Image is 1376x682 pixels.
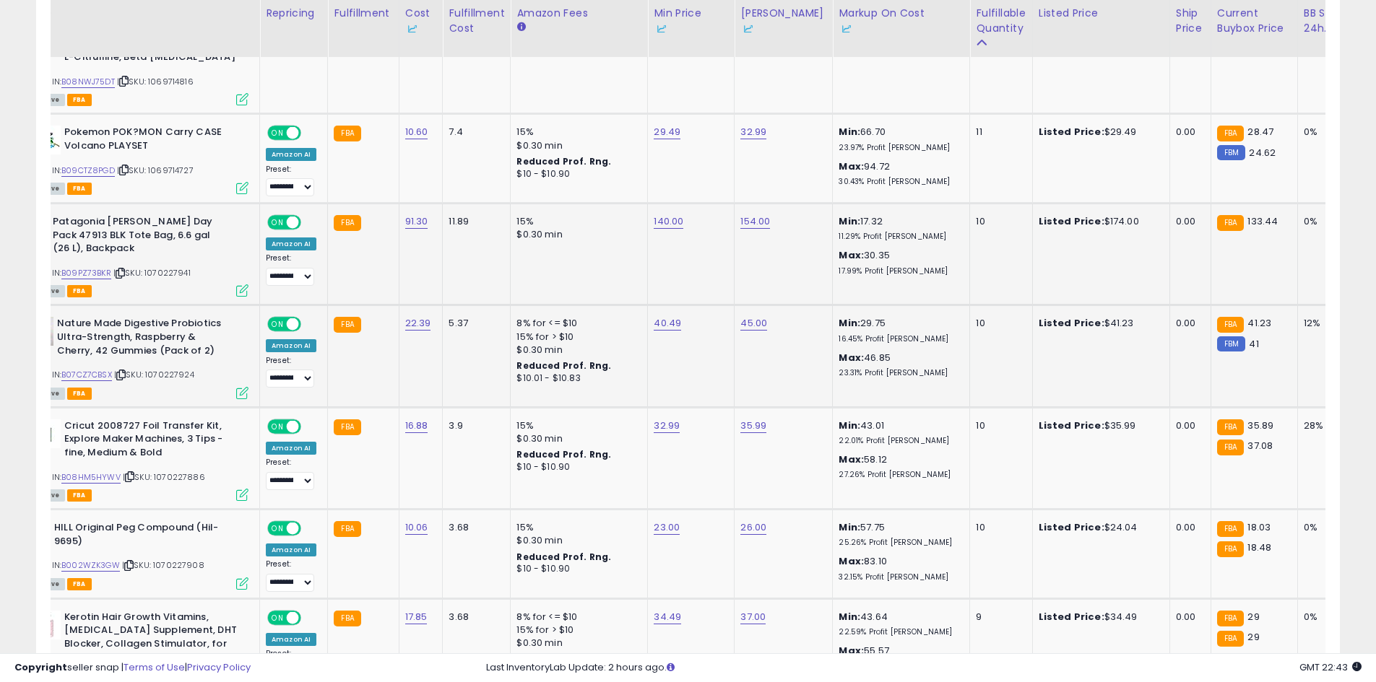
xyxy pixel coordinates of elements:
b: Listed Price: [1039,316,1104,330]
p: 27.26% Profit [PERSON_NAME] [839,470,959,480]
div: $0.30 min [516,228,636,241]
div: Preset: [266,356,316,388]
small: Amazon Fees. [516,21,525,34]
b: Min: [839,419,860,432]
p: 32.15% Profit [PERSON_NAME] [839,572,959,582]
b: HILL Original Peg Compound (Hil-9695) [54,521,230,551]
span: ON [269,420,287,432]
div: ASIN: [32,126,248,193]
div: $10 - $10.90 [516,563,636,575]
div: 10 [976,419,1021,432]
small: FBA [334,126,360,141]
div: Preset: [266,165,316,197]
p: 22.01% Profit [PERSON_NAME] [839,436,959,446]
div: 0.00 [1176,419,1200,432]
div: $29.49 [1039,126,1159,139]
span: 29 [1247,610,1259,624]
a: 91.30 [405,214,428,229]
div: 15% [516,215,636,228]
b: Min: [839,214,860,228]
a: B08NWJ75DT [61,76,115,88]
b: Max: [839,159,864,173]
div: $35.99 [1039,419,1159,432]
div: Preset: [266,458,316,490]
small: FBA [334,419,360,435]
span: ON [269,523,287,535]
div: 46.85 [839,351,959,378]
div: Fulfillment [334,6,392,21]
div: Amazon AI [266,543,316,556]
div: 28% [1304,419,1351,432]
div: 0.00 [1176,215,1200,228]
div: Preset: [266,559,316,592]
small: FBA [1217,521,1244,537]
a: B002WZK3GW [61,559,120,572]
div: Some or all of the values in this column are provided from Inventory Lab. [654,21,728,36]
div: Amazon AI [266,148,316,161]
div: 0.00 [1176,521,1200,534]
p: 30.43% Profit [PERSON_NAME] [839,177,959,187]
a: 23.00 [654,520,680,535]
small: FBA [1217,126,1244,141]
span: | SKU: 1070227908 [122,559,204,571]
div: Title [28,6,254,21]
span: 18.48 [1247,541,1271,554]
a: 37.00 [740,610,766,624]
span: 37.08 [1247,439,1273,453]
span: 35.89 [1247,419,1273,432]
div: 0% [1304,611,1351,624]
b: Reduced Prof. Rng. [516,448,611,460]
span: OFF [299,523,322,535]
b: Pokemon POK?MON Carry CASE Volcano PLAYSET [64,126,240,156]
div: Some or all of the values in this column are provided from Inventory Lab. [839,21,964,36]
span: FBA [67,388,92,400]
small: FBA [334,215,360,231]
small: FBA [1217,631,1244,647]
p: 25.26% Profit [PERSON_NAME] [839,538,959,548]
div: 0.00 [1176,611,1200,624]
a: 154.00 [740,214,770,229]
a: Terms of Use [124,660,185,674]
a: 40.49 [654,316,681,331]
div: $10 - $10.90 [516,168,636,180]
span: OFF [299,420,322,432]
b: Nature Made Digestive Probiotics Ultra-Strength, Raspberry & Cherry, 42 Gummies (Pack of 2) [57,317,233,361]
a: 17.85 [405,610,428,624]
b: Patagonia [PERSON_NAME] Day Pack 47913 BLK Tote Bag, 6.6 gal (26 L), Backpack [53,215,228,259]
div: Listed Price [1039,6,1164,21]
div: 15% [516,521,636,534]
div: ASIN: [32,521,248,588]
span: OFF [299,217,322,229]
div: 0% [1304,521,1351,534]
small: FBA [334,317,360,333]
span: 18.03 [1247,520,1271,534]
a: B09PZ73BKR [61,267,111,279]
div: Fulfillable Quantity [976,6,1026,36]
div: BB Share 24h. [1304,6,1356,36]
small: FBA [1217,541,1244,557]
span: 41.23 [1247,316,1271,330]
span: 2025-10-13 22:43 GMT [1299,660,1362,674]
p: 17.99% Profit [PERSON_NAME] [839,266,959,276]
img: InventoryLab Logo [839,22,853,36]
a: 22.39 [405,316,431,331]
b: Listed Price: [1039,520,1104,534]
div: 7.4 [449,126,499,139]
span: | SKU: 1070227886 [123,471,205,483]
b: Min: [839,125,860,139]
b: Reduced Prof. Rng. [516,551,611,563]
div: 8% for <= $10 [516,611,636,624]
b: Max: [839,248,864,262]
b: Cricut 2008727 Foil Transfer Kit, Explore Maker Machines, 3 Tips - fine, Medium & Bold [64,419,240,463]
p: 23.97% Profit [PERSON_NAME] [839,143,959,153]
div: 3.68 [449,521,499,534]
div: Amazon Fees [516,6,641,21]
b: Listed Price: [1039,214,1104,228]
a: 35.99 [740,419,766,433]
div: Amazon AI [266,633,316,646]
span: 29 [1247,630,1259,644]
b: Min: [839,520,860,534]
div: 0.00 [1176,317,1200,330]
div: Current Buybox Price [1217,6,1291,36]
div: $0.30 min [516,344,636,357]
